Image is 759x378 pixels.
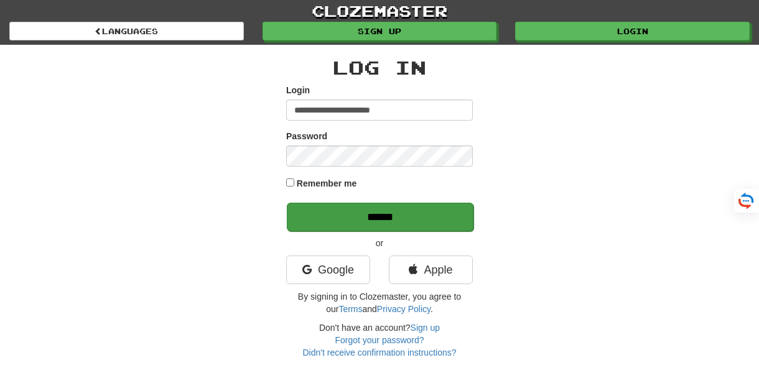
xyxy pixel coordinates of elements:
label: Password [286,130,327,142]
a: Forgot your password? [335,335,424,345]
p: or [286,237,473,249]
a: Sign up [263,22,497,40]
a: Login [515,22,750,40]
a: Apple [389,256,473,284]
a: Languages [9,22,244,40]
a: Didn't receive confirmation instructions? [302,348,456,357]
div: Don't have an account? [286,321,473,359]
a: Privacy Policy [377,304,431,314]
a: Sign up [411,323,440,333]
label: Remember me [297,177,357,190]
label: Login [286,84,310,96]
a: Google [286,256,370,284]
a: Terms [338,304,362,314]
p: By signing in to Clozemaster, you agree to our and . [286,290,473,315]
h2: Log In [286,57,473,78]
